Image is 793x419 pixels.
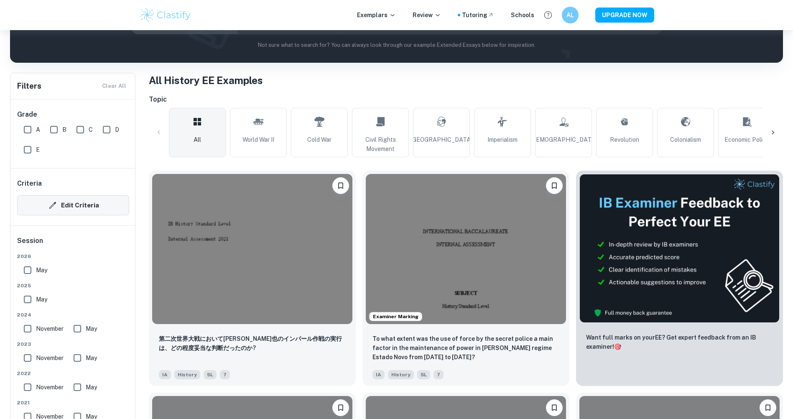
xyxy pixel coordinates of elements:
[62,125,66,134] span: B
[36,125,40,134] span: A
[17,253,129,260] span: 2026
[17,195,129,215] button: Edit Criteria
[487,135,518,144] span: Imperialism
[17,80,41,92] h6: Filters
[86,324,97,333] span: May
[760,399,776,416] button: Bookmark
[546,177,563,194] button: Bookmark
[17,179,42,189] h6: Criteria
[356,135,405,153] span: Civil Rights Movement
[17,340,129,348] span: 2023
[372,370,385,379] span: IA
[149,171,356,386] a: Bookmark第二次世界大戦において牟田口廉也のインパール作戦の実行は、どの程度妥当な判断だったのか?IAHistorySL7
[724,135,769,144] span: Economic Policy
[366,174,566,324] img: History IA example thumbnail: To what extent was the use of force by t
[530,135,597,144] span: [DEMOGRAPHIC_DATA]
[307,135,331,144] span: Cold War
[159,334,346,353] p: 第二次世界大戦において牟田口廉也のインパール作戦の実行は、どの程度妥当な判断だったのか?
[149,73,783,88] h1: All History EE Examples
[17,282,129,289] span: 2025
[433,370,444,379] span: 7
[462,10,494,20] a: Tutoring
[610,135,639,144] span: Revolution
[614,343,621,350] span: 🎯
[149,95,783,105] h6: Topic
[579,174,780,323] img: Thumbnail
[17,370,129,377] span: 2022
[86,353,97,363] span: May
[388,370,414,379] span: History
[36,266,47,275] span: May
[220,370,230,379] span: 7
[586,333,773,351] p: Want full marks on your EE ? Get expert feedback from an IB examiner!
[17,110,129,120] h6: Grade
[159,370,171,379] span: IA
[17,236,129,253] h6: Session
[17,41,776,49] p: Not sure what to search for? You can always look through our example Extended Essays below for in...
[86,383,97,392] span: May
[417,370,430,379] span: SL
[413,10,441,20] p: Review
[576,171,783,386] a: ThumbnailWant full marks on yourEE? Get expert feedback from an IB examiner!
[174,370,200,379] span: History
[152,174,352,324] img: History IA example thumbnail: 第二次世界大戦において牟田口廉也のインパール作戦の実行は、どの程度妥当な判断だっ
[36,383,64,392] span: November
[411,135,472,144] span: [GEOGRAPHIC_DATA]
[17,399,129,406] span: 2021
[370,313,422,320] span: Examiner Marking
[541,8,555,22] button: Help and Feedback
[362,171,569,386] a: Examiner MarkingBookmarkTo what extent was the use of force by the secret police a main factor in...
[546,399,563,416] button: Bookmark
[36,145,40,154] span: E
[332,399,349,416] button: Bookmark
[36,324,64,333] span: November
[372,334,559,362] p: To what extent was the use of force by the secret police a main factor in the maintenance of powe...
[565,10,575,20] h6: AL
[194,135,201,144] span: All
[36,295,47,304] span: May
[139,7,192,23] img: Clastify logo
[115,125,119,134] span: D
[332,177,349,194] button: Bookmark
[17,311,129,319] span: 2024
[36,353,64,363] span: November
[511,10,534,20] a: Schools
[595,8,654,23] button: UPGRADE NOW
[357,10,396,20] p: Exemplars
[242,135,274,144] span: World War II
[89,125,93,134] span: C
[670,135,701,144] span: Colonialism
[204,370,217,379] span: SL
[562,7,579,23] button: AL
